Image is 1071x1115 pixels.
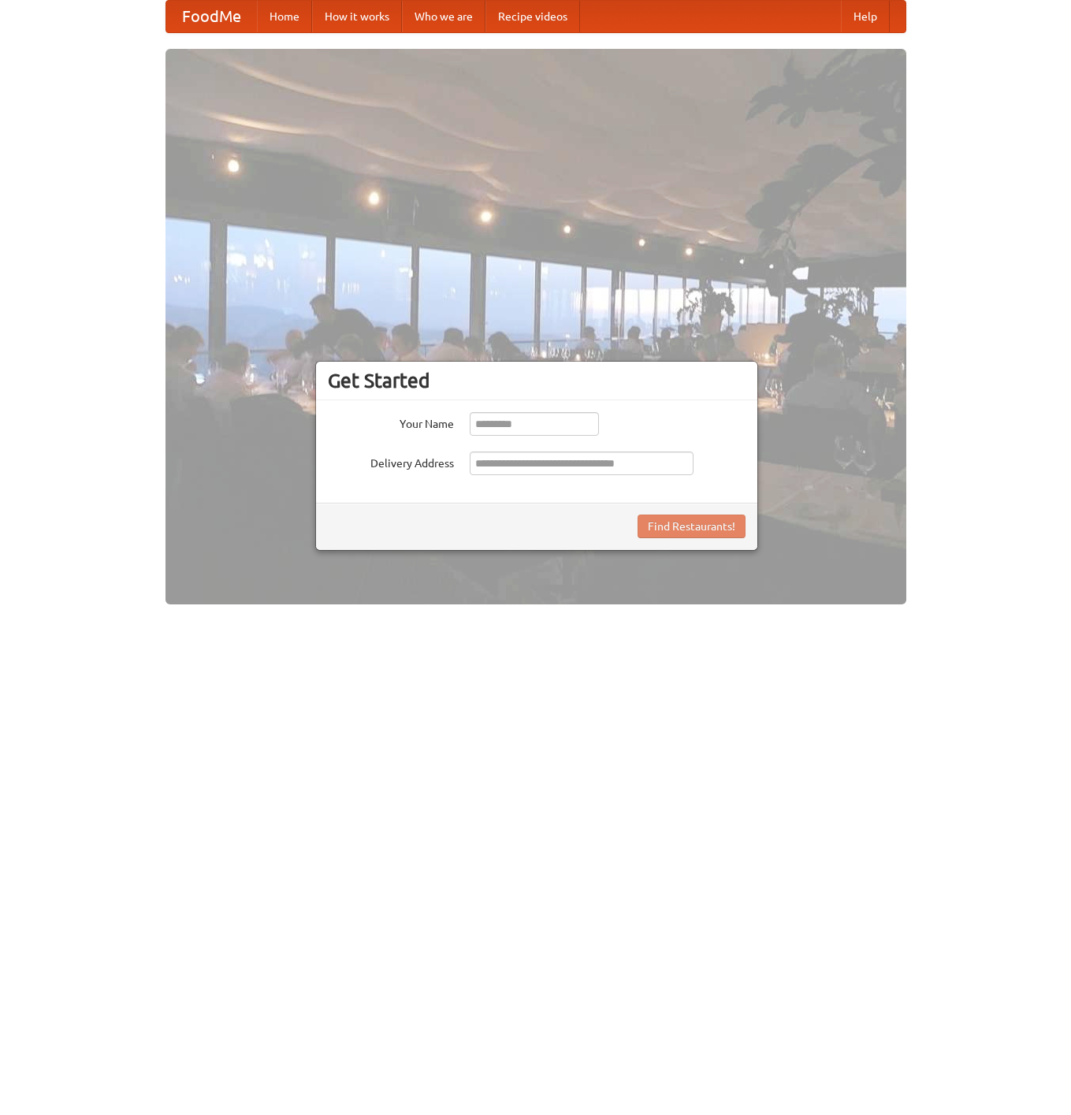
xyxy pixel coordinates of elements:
[402,1,485,32] a: Who we are
[328,412,454,432] label: Your Name
[328,452,454,471] label: Delivery Address
[166,1,257,32] a: FoodMe
[841,1,890,32] a: Help
[328,369,746,392] h3: Get Started
[638,515,746,538] button: Find Restaurants!
[485,1,580,32] a: Recipe videos
[257,1,312,32] a: Home
[312,1,402,32] a: How it works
